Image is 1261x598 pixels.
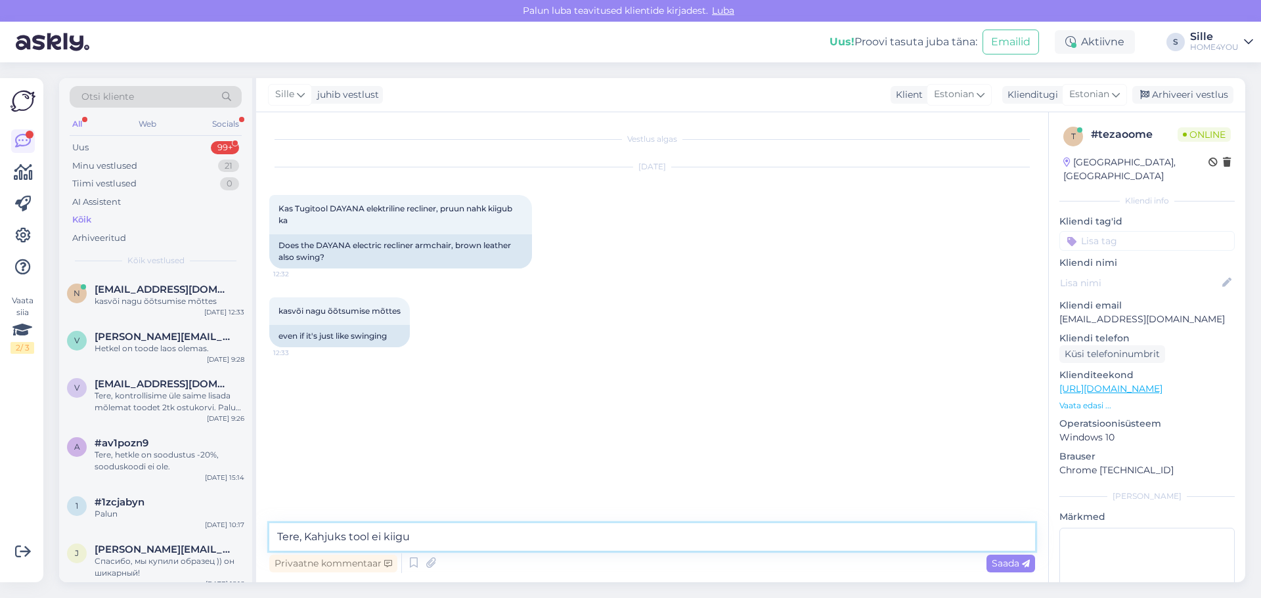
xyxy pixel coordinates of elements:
[95,555,244,579] div: Спасибо, мы купили образец )) он шикарный!
[269,523,1035,551] textarea: Tere, Kahjuks tool ei kiigu
[278,306,401,316] span: kasvõi nagu õõtsumise mõttes
[74,335,79,345] span: v
[1059,345,1165,363] div: Küsi telefoninumbrit
[205,520,244,530] div: [DATE] 10:17
[1059,400,1235,412] p: Vaata edasi ...
[992,557,1030,569] span: Saada
[76,501,78,511] span: 1
[1059,490,1235,502] div: [PERSON_NAME]
[95,496,144,508] span: #1zcjabyn
[1059,312,1235,326] p: [EMAIL_ADDRESS][DOMAIN_NAME]
[95,295,244,307] div: kasvõi nagu õõtsumise mõttes
[1069,87,1109,102] span: Estonian
[1059,450,1235,463] p: Brauser
[1060,276,1220,290] input: Lisa nimi
[204,307,244,317] div: [DATE] 12:33
[127,255,185,267] span: Kõik vestlused
[210,116,242,133] div: Socials
[278,203,514,225] span: Kas Tugitool DAYANA elektriline recliner, pruun nahk kiigub ka
[72,177,137,190] div: Tiimi vestlused
[269,161,1035,173] div: [DATE]
[1059,510,1235,524] p: Märkmed
[218,160,239,173] div: 21
[220,177,239,190] div: 0
[211,141,239,154] div: 99+
[1059,331,1235,345] p: Kliendi telefon
[95,390,244,414] div: Tere, kontrollisime üle saime lisada mõlemat toodet 2tk ostukorvi. Palun tehke arvutile restart. ...
[273,348,322,358] span: 12:33
[708,5,738,16] span: Luba
[72,160,137,173] div: Minu vestlused
[74,288,80,298] span: n
[95,343,244,354] div: Hetkel on toode laos olemas.
[95,331,231,343] span: veronika.mahhova@hotmail.com
[1059,463,1235,477] p: Chrome [TECHNICAL_ID]
[11,342,34,354] div: 2 / 3
[72,196,121,209] div: AI Assistent
[273,269,322,279] span: 12:32
[206,579,244,589] div: [DATE] 18:16
[312,88,379,102] div: juhib vestlust
[74,442,80,452] span: a
[1190,32,1253,53] a: SilleHOME4YOU
[830,34,977,50] div: Proovi tasuta juba täna:
[1055,30,1135,54] div: Aktiivne
[269,325,410,347] div: even if it's just like swinging
[269,133,1035,145] div: Vestlus algas
[136,116,159,133] div: Web
[269,555,397,572] div: Privaatne kommentaar
[75,548,79,558] span: j
[72,141,89,154] div: Uus
[1178,127,1231,142] span: Online
[81,90,134,104] span: Otsi kliente
[1132,86,1233,104] div: Arhiveeri vestlus
[1063,156,1208,183] div: [GEOGRAPHIC_DATA], [GEOGRAPHIC_DATA]
[1059,299,1235,312] p: Kliendi email
[1071,131,1076,141] span: t
[95,437,148,449] span: #av1pozn9
[1002,88,1058,102] div: Klienditugi
[95,508,244,520] div: Palun
[95,284,231,295] span: neemsalu.neemsalu@gmail.com
[72,232,126,245] div: Arhiveeritud
[830,35,854,48] b: Uus!
[891,88,923,102] div: Klient
[1059,195,1235,207] div: Kliendi info
[207,354,244,364] div: [DATE] 9:28
[269,234,532,268] div: Does the DAYANA electric recliner armchair, brown leather also swing?
[70,116,85,133] div: All
[95,378,231,390] span: veronichka3@icloud.com
[1059,256,1235,270] p: Kliendi nimi
[95,544,231,555] span: jelena.sein@mail.ee
[934,87,974,102] span: Estonian
[983,30,1039,54] button: Emailid
[1059,431,1235,444] p: Windows 10
[1190,32,1239,42] div: Sille
[11,295,34,354] div: Vaata siia
[1059,215,1235,228] p: Kliendi tag'id
[74,383,79,393] span: v
[1059,231,1235,251] input: Lisa tag
[275,87,294,102] span: Sille
[1059,417,1235,431] p: Operatsioonisüsteem
[1091,127,1178,142] div: # tezaoome
[1059,383,1162,395] a: [URL][DOMAIN_NAME]
[1059,368,1235,382] p: Klienditeekond
[207,414,244,423] div: [DATE] 9:26
[1166,33,1185,51] div: S
[205,473,244,482] div: [DATE] 15:14
[11,89,35,114] img: Askly Logo
[95,449,244,473] div: Tere, hetkle on soodustus -20%, sooduskoodi ei ole.
[72,213,91,226] div: Kõik
[1190,42,1239,53] div: HOME4YOU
